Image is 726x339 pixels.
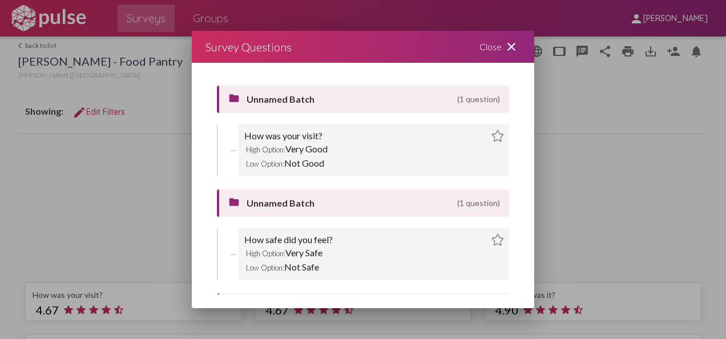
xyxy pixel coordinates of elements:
span: High Option: [246,249,285,258]
img: star.webp [492,130,503,142]
div: Not Safe [244,260,503,274]
div: Close [466,31,534,63]
span: Low Option: [246,263,284,272]
div: Very Safe [244,245,503,260]
span: (1 question) [457,94,500,104]
div: How was your visit? [244,130,322,142]
span: High Option: [246,145,285,154]
mat-icon: close [505,40,518,54]
div: Very Good [244,142,503,156]
div: Not Good [244,156,503,170]
img: star.webp [492,234,503,245]
div: Survey Questions [205,38,292,56]
span: Low Option: [246,159,284,168]
span: Unnamed Batch [247,197,453,208]
mat-icon: folder [228,92,242,106]
div: How safe did you feel? [244,234,333,245]
mat-icon: folder [228,196,242,210]
span: Unnamed Batch [247,94,453,104]
span: (1 question) [457,198,500,208]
